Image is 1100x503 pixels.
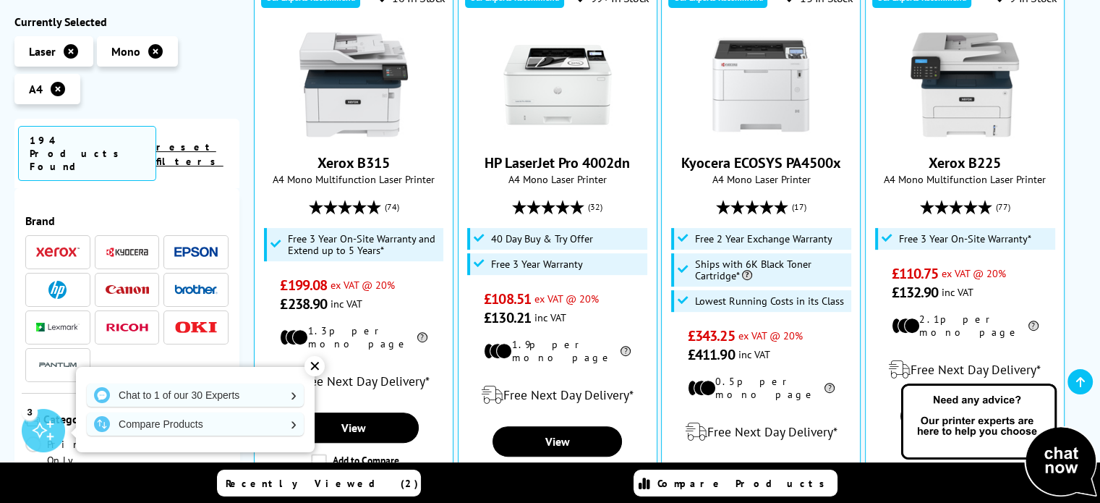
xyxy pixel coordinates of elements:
a: HP LaserJet Pro 4002dn [485,153,630,172]
div: modal_delivery [669,412,853,452]
span: £108.51 [484,289,531,308]
span: ex VAT @ 20% [331,278,395,292]
span: Brand [25,214,229,228]
span: ex VAT @ 20% [942,266,1006,280]
span: £238.90 [280,295,327,313]
li: 1.9p per mono page [484,338,631,364]
a: Epson [174,243,218,261]
span: Recently Viewed (2) [226,477,419,490]
span: inc VAT [942,285,973,299]
a: reset filters [156,140,223,168]
span: 40 Day Buy & Try Offer [491,233,593,245]
a: HP [36,281,80,299]
a: Xerox B225 [929,153,1001,172]
a: Brother [174,281,218,299]
span: Mono [111,44,140,59]
div: ✕ [304,356,325,376]
span: (77) [996,193,1010,221]
div: modal_delivery [466,375,649,415]
span: £343.25 [688,326,735,345]
span: A4 Mono Multifunction Laser Printer [262,172,445,186]
span: Lowest Running Costs in its Class [695,295,844,307]
a: OKI [174,318,218,337]
span: (74) [385,193,399,221]
a: Print Only [25,436,127,468]
a: Ricoh [106,318,149,337]
span: £130.21 [484,308,531,327]
span: £110.75 [892,264,939,283]
span: A4 Mono Multifunction Laser Printer [873,172,1057,186]
div: 3 [22,404,38,420]
a: HP LaserJet Pro 4002dn [503,127,612,142]
img: Kyocera [106,247,149,258]
a: Kyocera ECOSYS PA4500x [707,127,815,142]
span: £199.08 [280,276,327,295]
img: OKI [174,321,218,334]
a: Recently Viewed (2) [217,470,421,496]
a: Xerox B315 [299,127,408,142]
img: Epson [174,247,218,258]
span: ex VAT @ 20% [534,292,599,305]
span: inc VAT [738,347,770,361]
label: Add to Compare [311,454,399,470]
a: Kyocera ECOSYS PA4500x [681,153,841,172]
span: Free 2 Year Exchange Warranty [695,233,832,245]
a: Compare Products [634,470,837,496]
span: Ships with 6K Black Toner Cartridge* [695,258,848,282]
span: ex VAT @ 20% [738,329,803,342]
a: Lexmark [36,318,80,337]
img: Xerox B225 [911,30,1019,139]
a: View [493,426,622,457]
a: Xerox B315 [317,153,390,172]
span: 194 Products Found [18,126,156,181]
span: A4 [29,82,43,96]
img: Canon [106,285,149,295]
span: £132.90 [892,283,939,302]
span: Free 3 Year Warranty [491,258,583,270]
li: 0.5p per mono page [688,375,835,401]
div: Currently Selected [14,14,239,29]
img: HP LaserJet Pro 4002dn [503,30,612,139]
span: Compare Products [657,477,832,490]
span: Free 3 Year On-Site Warranty* [899,233,1031,245]
span: Free 3 Year On-Site Warranty and Extend up to 5 Years* [288,233,440,256]
img: HP [48,281,67,299]
a: View [289,413,419,443]
span: (17) [792,193,806,221]
img: Lexmark [36,324,80,332]
div: modal_delivery [262,361,445,402]
img: Open Live Chat window [898,381,1100,500]
span: A4 Mono Laser Printer [669,172,853,186]
a: Xerox [36,243,80,261]
img: Brother [174,284,218,295]
span: A4 Mono Laser Printer [466,172,649,186]
span: Laser [29,44,56,59]
img: Pantum [36,357,80,374]
img: Xerox B315 [299,30,408,139]
li: 2.1p per mono page [892,313,1039,339]
a: Canon [106,281,149,299]
a: Chat to 1 of our 30 Experts [87,384,304,407]
img: Kyocera ECOSYS PA4500x [707,30,815,139]
span: £411.90 [688,345,735,364]
span: inc VAT [534,310,566,324]
a: Kyocera [106,243,149,261]
a: Xerox B225 [911,127,1019,142]
div: modal_delivery [873,350,1057,390]
img: Xerox [36,248,80,258]
span: inc VAT [331,297,362,310]
img: Ricoh [106,324,149,331]
a: Compare Products [87,413,304,436]
span: (32) [588,193,602,221]
li: 1.3p per mono page [280,324,427,350]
